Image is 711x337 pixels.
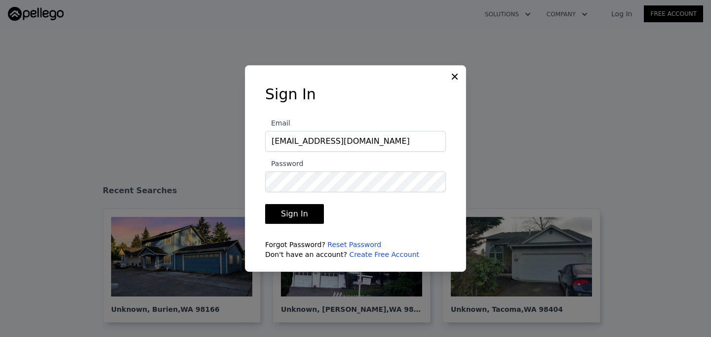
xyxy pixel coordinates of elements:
span: Password [265,160,303,168]
button: Sign In [265,204,324,224]
div: Forgot Password? Don't have an account? [265,240,446,259]
a: Reset Password [327,241,381,249]
input: Email [265,131,446,152]
a: Create Free Account [349,251,419,258]
h3: Sign In [265,85,446,103]
input: Password [265,171,446,192]
span: Email [265,119,290,127]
